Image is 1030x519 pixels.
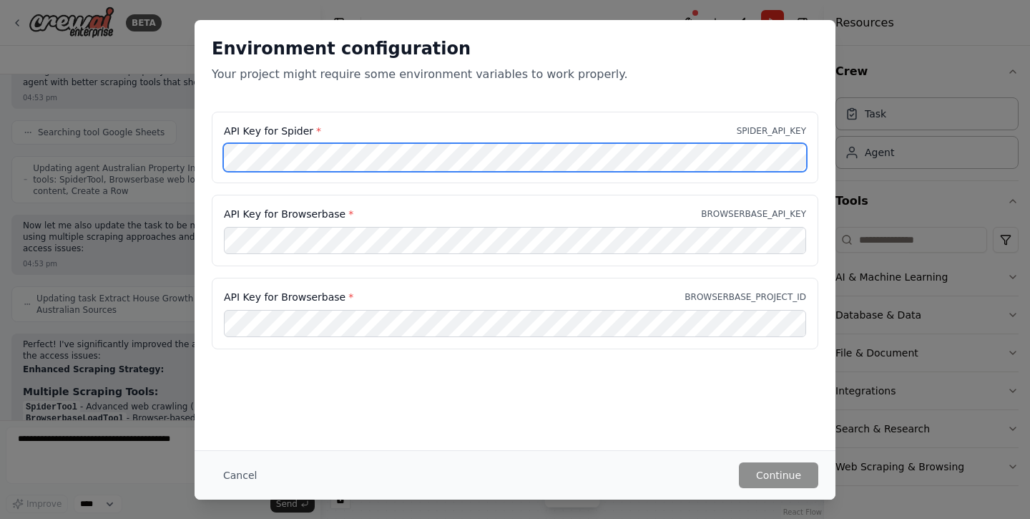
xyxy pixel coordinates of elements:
[212,37,818,60] h2: Environment configuration
[212,462,268,488] button: Cancel
[212,66,818,83] p: Your project might require some environment variables to work properly.
[739,462,818,488] button: Continue
[224,290,353,304] label: API Key for Browserbase
[737,125,806,137] p: SPIDER_API_KEY
[701,208,806,220] p: BROWSERBASE_API_KEY
[224,124,321,138] label: API Key for Spider
[224,207,353,221] label: API Key for Browserbase
[685,291,806,303] p: BROWSERBASE_PROJECT_ID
